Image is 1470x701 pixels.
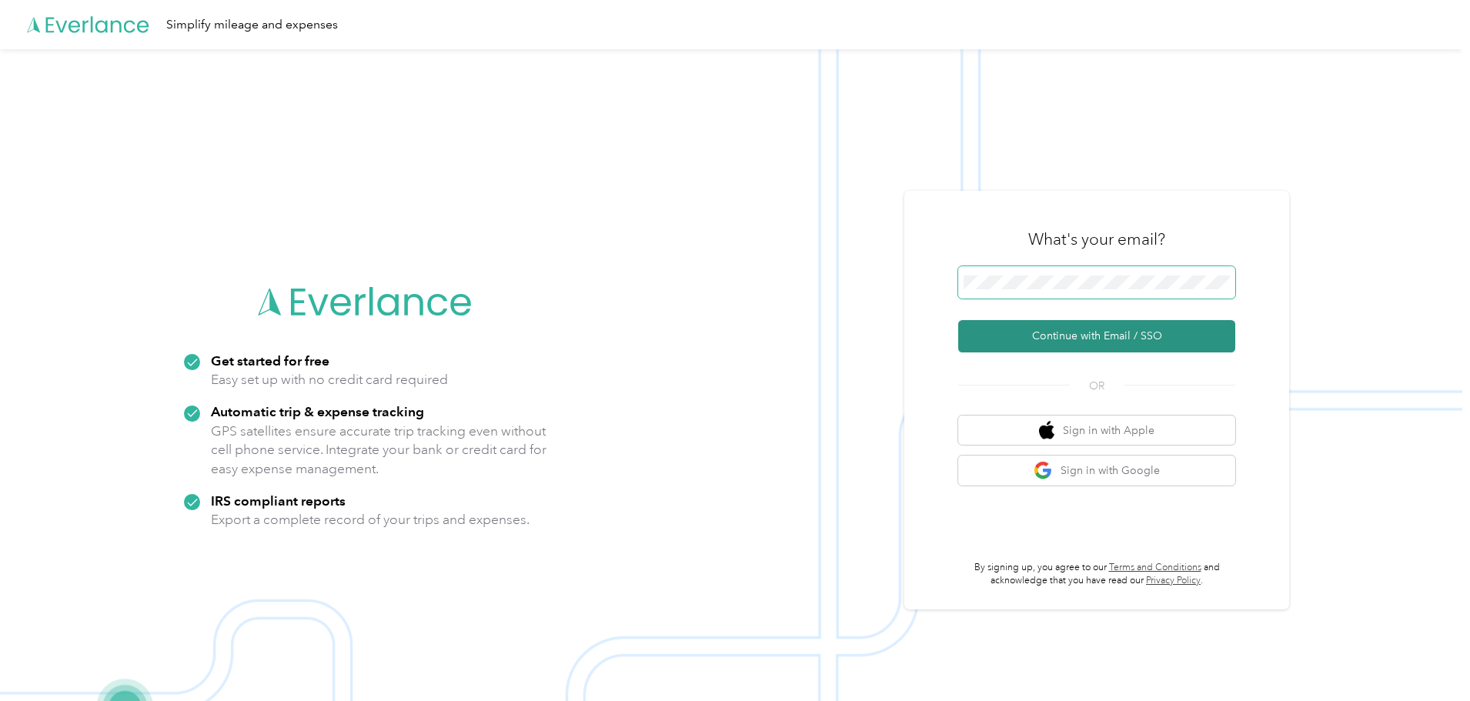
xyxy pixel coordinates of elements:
[1146,575,1201,586] a: Privacy Policy
[1070,378,1124,394] span: OR
[166,15,338,35] div: Simplify mileage and expenses
[1034,461,1053,480] img: google logo
[1109,562,1201,573] a: Terms and Conditions
[1028,229,1165,250] h3: What's your email?
[1039,421,1054,440] img: apple logo
[211,370,448,389] p: Easy set up with no credit card required
[211,422,547,479] p: GPS satellites ensure accurate trip tracking even without cell phone service. Integrate your bank...
[958,561,1235,588] p: By signing up, you agree to our and acknowledge that you have read our .
[958,320,1235,352] button: Continue with Email / SSO
[211,352,329,369] strong: Get started for free
[211,403,424,419] strong: Automatic trip & expense tracking
[958,416,1235,446] button: apple logoSign in with Apple
[211,510,530,529] p: Export a complete record of your trips and expenses.
[211,492,346,509] strong: IRS compliant reports
[958,456,1235,486] button: google logoSign in with Google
